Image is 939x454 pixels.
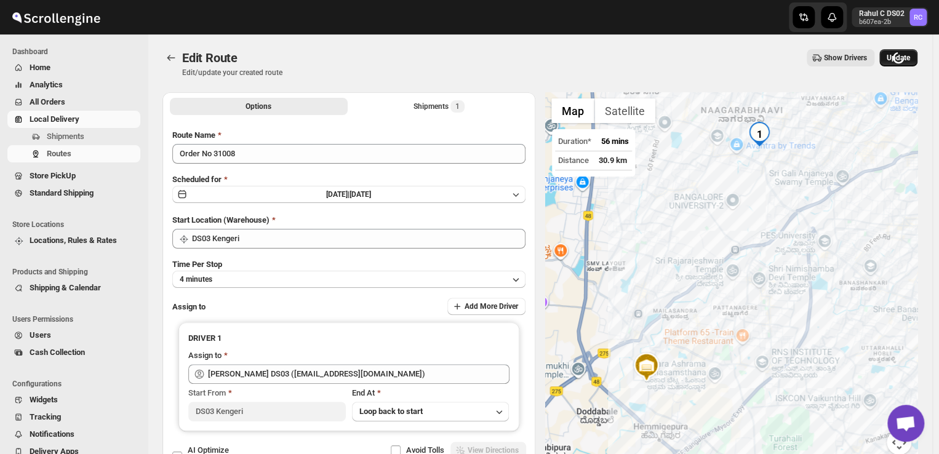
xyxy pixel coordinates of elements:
[30,63,50,72] span: Home
[30,330,51,340] span: Users
[7,279,140,297] button: Shipping & Calendar
[172,271,525,288] button: 4 minutes
[188,332,509,344] h3: DRIVER 1
[824,53,867,63] span: Show Drivers
[326,190,350,199] span: [DATE] |
[180,274,212,284] span: 4 minutes
[447,298,525,315] button: Add More Driver
[7,344,140,361] button: Cash Collection
[852,7,928,27] button: User menu
[7,408,140,426] button: Tracking
[30,236,117,245] span: Locations, Rules & Rates
[30,171,76,180] span: Store PickUp
[30,80,63,89] span: Analytics
[170,98,348,115] button: All Route Options
[30,97,65,106] span: All Orders
[859,18,905,26] p: b607ea-2b
[172,130,215,140] span: Route Name
[465,301,518,311] span: Add More Driver
[12,47,142,57] span: Dashboard
[414,100,465,113] div: Shipments
[12,220,142,229] span: Store Locations
[172,144,525,164] input: Eg: Bengaluru Route
[359,407,423,416] span: Loop back to start
[352,402,509,421] button: Loop back to start
[172,302,206,311] span: Assign to
[887,405,924,442] div: Open chat
[352,387,509,399] div: End At
[558,137,591,146] span: Duration*
[599,156,627,165] span: 30.9 km
[601,137,629,146] span: 56 mins
[7,128,140,145] button: Shipments
[7,426,140,443] button: Notifications
[188,349,222,362] div: Assign to
[7,391,140,408] button: Widgets
[30,429,74,439] span: Notifications
[208,364,509,384] input: Search assignee
[182,68,282,78] p: Edit/update your created route
[47,132,84,141] span: Shipments
[7,94,140,111] button: All Orders
[172,215,270,225] span: Start Location (Warehouse)
[350,98,528,115] button: Selected Shipments
[859,9,905,18] p: Rahul C DS02
[7,76,140,94] button: Analytics
[747,122,772,146] div: 1
[7,232,140,249] button: Locations, Rules & Rates
[246,102,271,111] span: Options
[12,379,142,389] span: Configurations
[30,114,79,124] span: Local Delivery
[162,49,180,66] button: Routes
[909,9,927,26] span: Rahul C DS02
[7,145,140,162] button: Routes
[914,14,922,22] text: RC
[12,267,142,277] span: Products and Shipping
[30,412,61,421] span: Tracking
[558,156,589,165] span: Distance
[182,50,238,65] span: Edit Route
[172,186,525,203] button: [DATE]|[DATE]
[30,188,94,197] span: Standard Shipping
[30,283,101,292] span: Shipping & Calendar
[30,395,58,404] span: Widgets
[188,388,226,397] span: Start From
[30,348,85,357] span: Cash Collection
[7,327,140,344] button: Users
[12,314,142,324] span: Users Permissions
[192,229,525,249] input: Search location
[594,98,655,123] button: Show satellite imagery
[551,98,594,123] button: Show street map
[172,260,222,269] span: Time Per Stop
[172,175,222,184] span: Scheduled for
[10,2,102,33] img: ScrollEngine
[350,190,371,199] span: [DATE]
[807,49,874,66] button: Show Drivers
[7,59,140,76] button: Home
[47,149,71,158] span: Routes
[455,102,460,111] span: 1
